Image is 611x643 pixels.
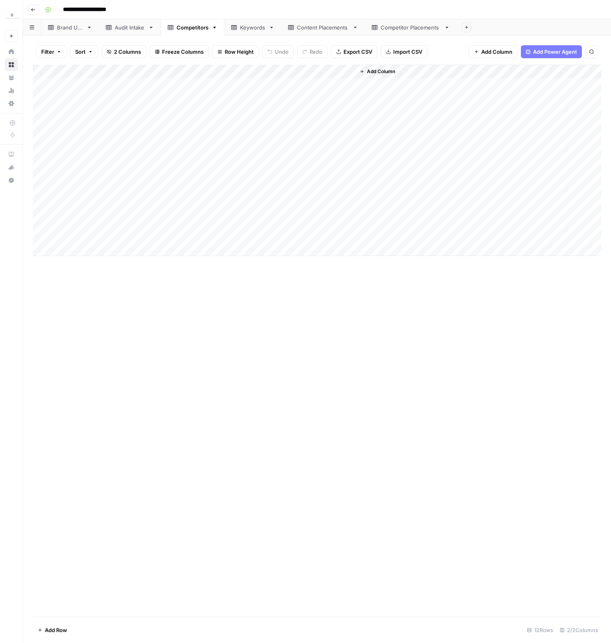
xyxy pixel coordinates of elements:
[343,48,372,56] span: Export CSV
[275,48,289,56] span: Undo
[481,48,512,56] span: Add Column
[41,19,99,36] a: Brand URL
[114,48,141,56] span: 2 Columns
[212,45,259,58] button: Row Height
[533,48,577,56] span: Add Power Agent
[5,161,17,173] div: What's new?
[150,45,209,58] button: Freeze Columns
[5,58,18,71] a: Browse
[381,23,441,32] div: Competitor Placements
[224,19,281,36] a: Keywords
[356,66,398,77] button: Add Column
[41,48,54,56] span: Filter
[33,624,72,637] button: Add Row
[297,23,349,32] div: Content Placements
[331,45,377,58] button: Export CSV
[5,161,18,174] button: What's new?
[5,97,18,110] a: Settings
[5,45,18,58] a: Home
[57,23,83,32] div: Brand URL
[5,148,18,161] a: AirOps Academy
[240,23,265,32] div: Keywords
[521,45,582,58] button: Add Power Agent
[469,45,518,58] button: Add Column
[524,624,556,637] div: 12 Rows
[262,45,294,58] button: Undo
[5,84,18,97] a: Usage
[101,45,146,58] button: 2 Columns
[225,48,254,56] span: Row Height
[70,45,98,58] button: Sort
[162,48,204,56] span: Freeze Columns
[297,45,328,58] button: Redo
[5,9,19,24] img: PartnerCentric Sales Tools Logo
[5,71,18,84] a: Your Data
[36,45,67,58] button: Filter
[161,19,224,36] a: Competitors
[365,19,457,36] a: Competitor Placements
[177,23,209,32] div: Competitors
[381,45,428,58] button: Import CSV
[5,174,18,187] button: Help + Support
[75,48,86,56] span: Sort
[115,23,145,32] div: Audit Intake
[393,48,422,56] span: Import CSV
[99,19,161,36] a: Audit Intake
[310,48,322,56] span: Redo
[367,68,395,75] span: Add Column
[45,626,67,634] span: Add Row
[556,624,601,637] div: 2/2 Columns
[5,6,18,27] button: Workspace: PartnerCentric Sales Tools
[281,19,365,36] a: Content Placements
